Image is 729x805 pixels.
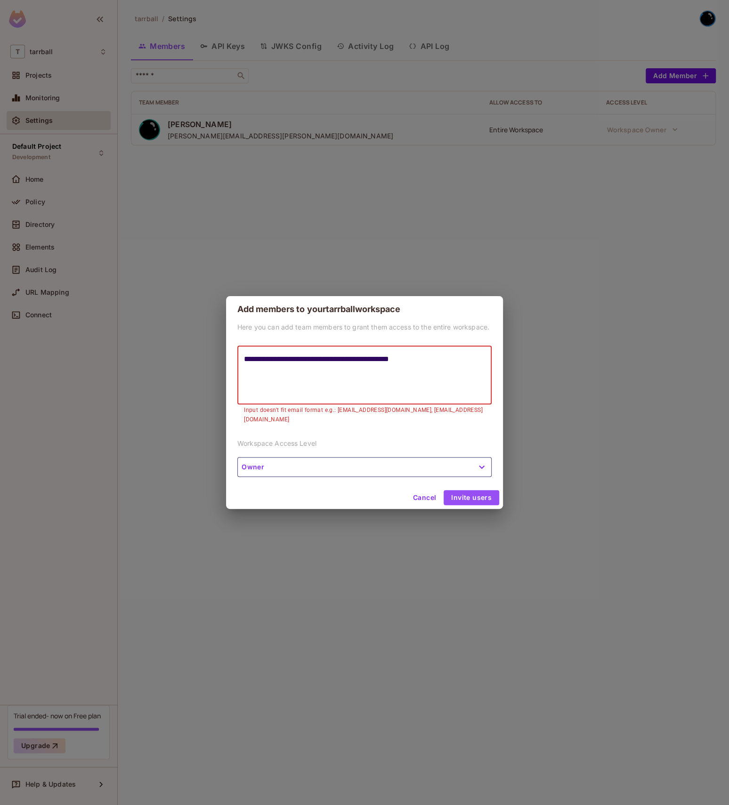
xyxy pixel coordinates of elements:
[444,490,499,505] button: Invite users
[237,322,492,331] p: Here you can add team members to grant them access to the entire workspace.
[226,296,503,322] h2: Add members to your tarrball workspace
[409,490,440,505] button: Cancel
[237,457,492,477] button: Owner
[244,406,485,425] p: Input doesn't fit email format e.g.: [EMAIL_ADDRESS][DOMAIN_NAME], [EMAIL_ADDRESS][DOMAIN_NAME]
[237,439,492,448] p: Workspace Access Level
